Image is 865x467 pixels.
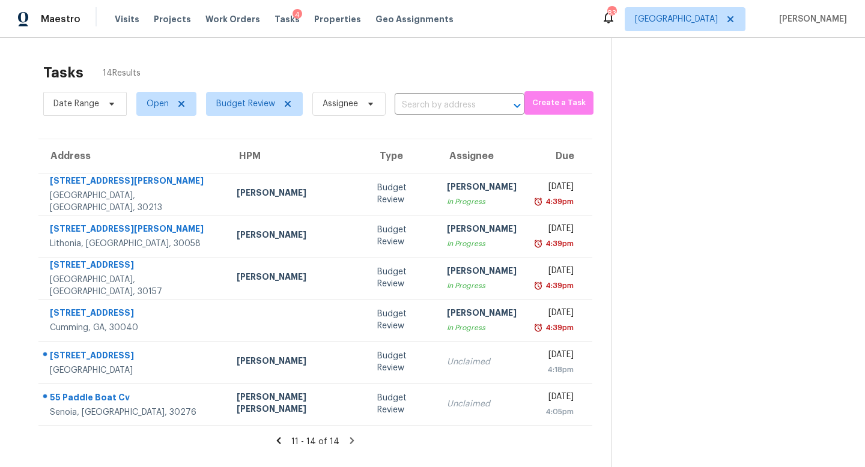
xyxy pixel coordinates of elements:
[50,307,217,322] div: [STREET_ADDRESS]
[509,97,526,114] button: Open
[543,280,574,292] div: 4:39pm
[50,406,217,418] div: Senoia, [GEOGRAPHIC_DATA], 30276
[377,308,428,332] div: Budget Review
[447,307,517,322] div: [PERSON_NAME]
[447,356,517,368] div: Unclaimed
[237,391,358,418] div: [PERSON_NAME] [PERSON_NAME]
[103,67,141,79] span: 14 Results
[543,196,574,208] div: 4:39pm
[147,98,169,110] span: Open
[635,13,718,25] span: [GEOGRAPHIC_DATA]
[237,271,358,286] div: [PERSON_NAME]
[237,187,358,202] div: [PERSON_NAME]
[437,139,526,173] th: Assignee
[447,223,517,238] div: [PERSON_NAME]
[774,13,847,25] span: [PERSON_NAME]
[377,182,428,206] div: Budget Review
[447,181,517,196] div: [PERSON_NAME]
[237,355,358,370] div: [PERSON_NAME]
[536,406,574,418] div: 4:05pm
[533,196,543,208] img: Overdue Alarm Icon
[50,322,217,334] div: Cumming, GA, 30040
[533,322,543,334] img: Overdue Alarm Icon
[447,322,517,334] div: In Progress
[50,223,217,238] div: [STREET_ADDRESS][PERSON_NAME]
[447,196,517,208] div: In Progress
[377,266,428,290] div: Budget Review
[377,224,428,248] div: Budget Review
[291,438,339,446] span: 11 - 14 of 14
[524,91,593,115] button: Create a Task
[275,15,300,23] span: Tasks
[395,96,491,115] input: Search by address
[447,398,517,410] div: Unclaimed
[533,280,543,292] img: Overdue Alarm Icon
[536,364,574,376] div: 4:18pm
[447,280,517,292] div: In Progress
[536,307,574,322] div: [DATE]
[447,265,517,280] div: [PERSON_NAME]
[50,349,217,364] div: [STREET_ADDRESS]
[50,364,217,376] div: [GEOGRAPHIC_DATA]
[526,139,592,173] th: Due
[314,13,361,25] span: Properties
[536,265,574,280] div: [DATE]
[216,98,275,110] span: Budget Review
[50,274,217,298] div: [GEOGRAPHIC_DATA], [GEOGRAPHIC_DATA], 30157
[227,139,368,173] th: HPM
[43,67,83,79] h2: Tasks
[50,190,217,214] div: [GEOGRAPHIC_DATA], [GEOGRAPHIC_DATA], 30213
[375,13,454,25] span: Geo Assignments
[293,9,302,21] div: 4
[154,13,191,25] span: Projects
[543,238,574,250] div: 4:39pm
[323,98,358,110] span: Assignee
[536,391,574,406] div: [DATE]
[447,238,517,250] div: In Progress
[50,391,217,406] div: 55 Paddle Boat Cv
[536,349,574,364] div: [DATE]
[377,392,428,416] div: Budget Review
[377,350,428,374] div: Budget Review
[536,181,574,196] div: [DATE]
[50,175,217,190] div: [STREET_ADDRESS][PERSON_NAME]
[115,13,139,25] span: Visits
[50,238,217,250] div: Lithonia, [GEOGRAPHIC_DATA], 30058
[205,13,260,25] span: Work Orders
[543,322,574,334] div: 4:39pm
[237,229,358,244] div: [PERSON_NAME]
[53,98,99,110] span: Date Range
[41,13,80,25] span: Maestro
[50,259,217,274] div: [STREET_ADDRESS]
[533,238,543,250] img: Overdue Alarm Icon
[536,223,574,238] div: [DATE]
[530,96,587,110] span: Create a Task
[368,139,437,173] th: Type
[607,7,616,19] div: 83
[38,139,227,173] th: Address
